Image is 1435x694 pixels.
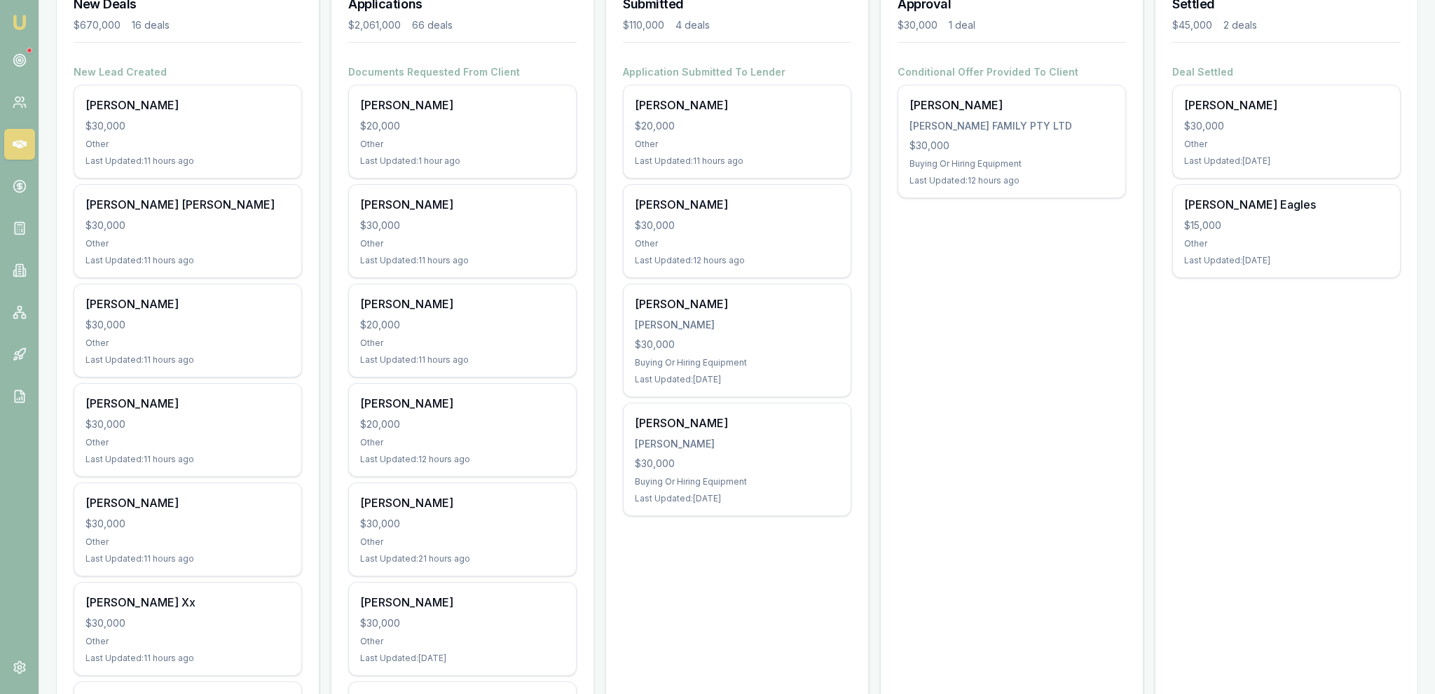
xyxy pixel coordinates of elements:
div: Last Updated: 12 hours ago [360,454,565,465]
div: $30,000 [85,318,290,332]
div: Buying Or Hiring Equipment [635,357,839,368]
img: emu-icon-u.png [11,14,28,31]
div: Other [360,238,565,249]
div: Other [85,536,290,548]
div: $20,000 [360,119,565,133]
div: [PERSON_NAME] [360,594,565,611]
div: $20,000 [360,318,565,332]
div: $2,061,000 [348,18,401,32]
div: Buying Or Hiring Equipment [909,158,1114,169]
div: [PERSON_NAME] [1184,97,1389,113]
div: $45,000 [1172,18,1212,32]
div: [PERSON_NAME] [360,395,565,412]
div: Last Updated: 11 hours ago [85,255,290,266]
div: $30,000 [360,517,565,531]
div: [PERSON_NAME] [360,296,565,312]
div: [PERSON_NAME] Xx [85,594,290,611]
div: [PERSON_NAME] Eagles [1184,196,1389,213]
div: Last Updated: 12 hours ago [909,175,1114,186]
div: Other [360,636,565,647]
div: $15,000 [1184,218,1389,233]
div: Other [635,238,839,249]
div: Last Updated: 11 hours ago [85,454,290,465]
div: [PERSON_NAME] [635,318,839,332]
h4: Deal Settled [1172,65,1401,79]
div: [PERSON_NAME] [360,196,565,213]
div: Last Updated: [DATE] [1184,255,1389,266]
h4: Application Submitted To Lender [623,65,851,79]
div: Last Updated: 1 hour ago [360,155,565,167]
div: Last Updated: 11 hours ago [85,653,290,664]
div: $20,000 [635,119,839,133]
div: [PERSON_NAME] [635,296,839,312]
div: $30,000 [360,218,565,233]
div: Other [1184,238,1389,249]
div: Other [85,338,290,349]
div: [PERSON_NAME] [PERSON_NAME] [85,196,290,213]
div: [PERSON_NAME] [635,415,839,431]
h4: New Lead Created [74,65,302,79]
div: Last Updated: [DATE] [635,493,839,504]
div: [PERSON_NAME] [85,494,290,511]
div: [PERSON_NAME] [635,97,839,113]
div: $30,000 [85,218,290,233]
div: Last Updated: 11 hours ago [85,155,290,167]
div: [PERSON_NAME] [85,296,290,312]
div: [PERSON_NAME] [909,97,1114,113]
h4: Documents Requested From Client [348,65,577,79]
div: 4 deals [675,18,710,32]
div: $30,000 [898,18,938,32]
div: Other [360,437,565,448]
div: Other [635,139,839,150]
div: Other [85,139,290,150]
div: Other [360,338,565,349]
div: [PERSON_NAME] [85,395,290,412]
div: $30,000 [635,457,839,471]
div: 1 deal [949,18,975,32]
div: Last Updated: [DATE] [360,653,565,664]
div: Other [85,238,290,249]
div: Last Updated: 11 hours ago [85,553,290,564]
div: $30,000 [635,218,839,233]
h4: Conditional Offer Provided To Client [898,65,1126,79]
div: 16 deals [132,18,170,32]
div: $30,000 [85,417,290,431]
div: $670,000 [74,18,121,32]
div: $30,000 [85,517,290,531]
div: [PERSON_NAME] [635,437,839,451]
div: Last Updated: 12 hours ago [635,255,839,266]
div: Last Updated: 11 hours ago [360,354,565,366]
div: Last Updated: 11 hours ago [85,354,290,366]
div: $30,000 [1184,119,1389,133]
div: 2 deals [1223,18,1257,32]
div: $30,000 [909,139,1114,153]
div: 66 deals [412,18,453,32]
div: Other [360,139,565,150]
div: Other [1184,139,1389,150]
div: [PERSON_NAME] FAMILY PTY LTD [909,119,1114,133]
div: $110,000 [623,18,664,32]
div: [PERSON_NAME] [360,97,565,113]
div: $30,000 [85,119,290,133]
div: [PERSON_NAME] [85,97,290,113]
div: Last Updated: 11 hours ago [360,255,565,266]
div: Other [85,636,290,647]
div: $30,000 [85,616,290,630]
div: Other [360,536,565,548]
div: [PERSON_NAME] [360,494,565,511]
div: $30,000 [360,616,565,630]
div: [PERSON_NAME] [635,196,839,213]
div: Last Updated: 21 hours ago [360,553,565,564]
div: $20,000 [360,417,565,431]
div: Other [85,437,290,448]
div: Buying Or Hiring Equipment [635,476,839,487]
div: Last Updated: [DATE] [1184,155,1389,167]
div: $30,000 [635,338,839,352]
div: Last Updated: 11 hours ago [635,155,839,167]
div: Last Updated: [DATE] [635,374,839,385]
